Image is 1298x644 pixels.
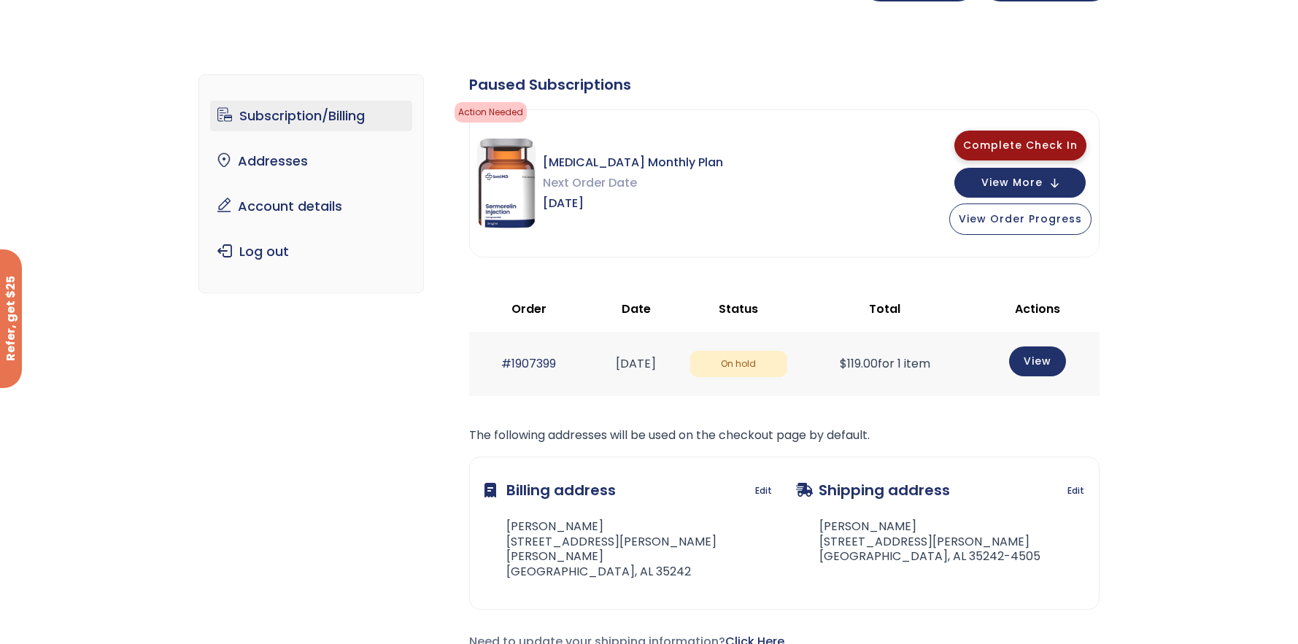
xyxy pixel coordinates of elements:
h3: Billing address [484,472,616,508]
p: The following addresses will be used on the checkout page by default. [469,425,1100,446]
span: View More [981,178,1043,187]
h3: Shipping address [796,472,950,508]
a: Edit [755,481,772,501]
span: Order [511,300,546,317]
button: Complete Check In [954,131,1086,160]
div: Paused Subscriptions [469,74,1100,95]
span: Actions [1015,300,1060,317]
span: View Order Progress [959,212,1082,226]
a: Edit [1067,481,1084,501]
a: #1907399 [501,355,556,372]
span: Complete Check In [963,138,1078,152]
address: [PERSON_NAME] [STREET_ADDRESS][PERSON_NAME][PERSON_NAME] [GEOGRAPHIC_DATA], AL 35242 [484,519,773,580]
span: $ [840,355,847,372]
a: Subscription/Billing [210,101,412,131]
a: Account details [210,191,412,222]
time: [DATE] [616,355,656,372]
span: [MEDICAL_DATA] Monthly Plan [543,152,723,173]
nav: Account pages [198,74,424,293]
span: Next Order Date [543,173,723,193]
a: View [1009,346,1066,376]
span: Action Needed [455,102,527,123]
td: for 1 item [795,332,976,395]
span: Total [869,300,900,317]
a: Addresses [210,146,412,176]
span: [DATE] [543,193,723,214]
span: Status [719,300,758,317]
a: Log out [210,236,412,267]
address: [PERSON_NAME] [STREET_ADDRESS][PERSON_NAME] [GEOGRAPHIC_DATA], AL 35242-4505 [796,519,1040,565]
button: View More [954,168,1086,198]
span: On hold [690,351,787,378]
span: 119.00 [840,355,878,372]
button: View Order Progress [949,203,1092,235]
span: Date [622,300,651,317]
